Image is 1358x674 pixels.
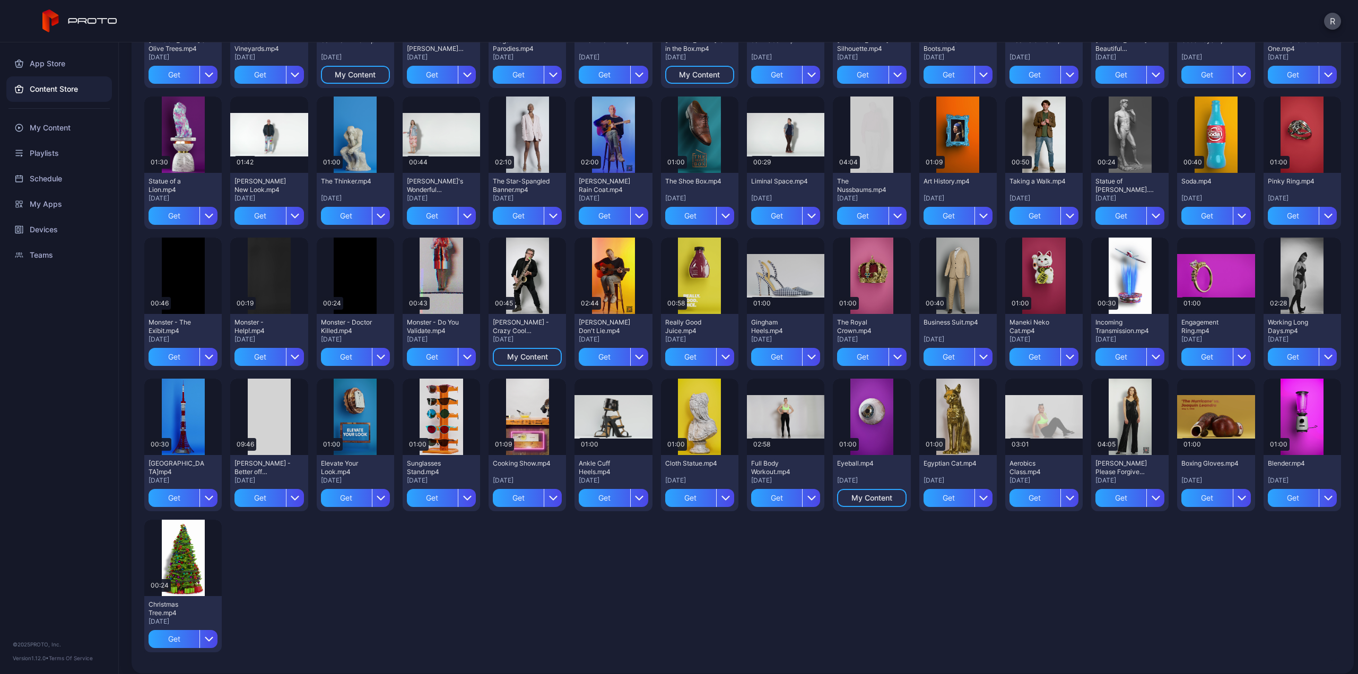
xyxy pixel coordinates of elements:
[1268,348,1319,366] div: Get
[6,51,112,76] div: App Store
[837,53,906,62] div: [DATE]
[837,207,906,225] button: Get
[321,66,390,84] button: My Content
[149,335,217,344] div: [DATE]
[234,66,303,84] button: Get
[149,630,199,648] div: Get
[407,207,458,225] div: Get
[149,348,217,366] button: Get
[1181,459,1240,468] div: Boxing Gloves.mp4
[579,335,648,344] div: [DATE]
[751,348,802,366] div: Get
[1009,207,1078,225] button: Get
[1181,194,1250,203] div: [DATE]
[924,207,974,225] div: Get
[149,318,207,335] div: Monster - The Exibit.mp4
[149,36,207,53] div: Van Gogh's Olive Trees.mp4
[321,194,390,203] div: [DATE]
[321,489,372,507] div: Get
[924,53,993,62] div: [DATE]
[234,177,293,194] div: Howie Mandel's New Look.mp4
[837,207,888,225] div: Get
[1095,177,1154,194] div: Statue of David.mp4
[234,207,285,225] div: Get
[234,476,303,485] div: [DATE]
[493,207,562,225] button: Get
[493,318,551,335] div: Scott Page - Crazy Cool Technology.mp4
[407,53,476,62] div: [DATE]
[924,36,982,53] div: Red Leather Boots.mp4
[407,318,465,335] div: Monster - Do You Validate.mp4
[924,348,974,366] div: Get
[837,177,895,194] div: The Nussbaums.mp4
[579,489,630,507] div: Get
[679,71,720,79] div: My Content
[665,348,734,366] button: Get
[751,476,820,485] div: [DATE]
[1181,66,1250,84] button: Get
[837,459,895,468] div: Eyeball.mp4
[149,476,217,485] div: [DATE]
[1095,66,1164,84] button: Get
[407,177,465,194] div: Meghan's Wonderful Wardrobe.mp4
[924,489,974,507] div: Get
[6,115,112,141] div: My Content
[924,66,974,84] div: Get
[751,489,802,507] div: Get
[1181,66,1232,84] div: Get
[149,600,207,617] div: Christmas Tree.mp4
[837,489,906,507] button: My Content
[665,459,724,468] div: Cloth Statue.mp4
[665,66,734,84] button: My Content
[924,207,993,225] button: Get
[234,489,285,507] div: Get
[1181,207,1250,225] button: Get
[1009,489,1060,507] div: Get
[1009,66,1078,84] button: Get
[6,242,112,268] a: Teams
[579,66,630,84] div: Get
[924,335,993,344] div: [DATE]
[1095,207,1164,225] button: Get
[1009,459,1068,476] div: Aerobics Class.mp4
[837,36,895,53] div: Billy Morrison's Silhouette.mp4
[149,194,217,203] div: [DATE]
[149,489,199,507] div: Get
[665,177,724,186] div: The Shoe Box.mp4
[751,53,820,62] div: [DATE]
[321,476,390,485] div: [DATE]
[924,348,993,366] button: Get
[1095,207,1146,225] div: Get
[321,53,390,62] div: [DATE]
[751,66,802,84] div: Get
[751,318,809,335] div: Gingham Heels.mp4
[321,348,372,366] div: Get
[579,348,630,366] div: Get
[1009,194,1078,203] div: [DATE]
[924,476,993,485] div: [DATE]
[665,489,716,507] div: Get
[493,459,551,468] div: Cooking Show.mp4
[1181,318,1240,335] div: Engagement Ring.mp4
[751,194,820,203] div: [DATE]
[751,489,820,507] button: Get
[6,141,112,166] div: Playlists
[665,489,734,507] button: Get
[1268,318,1326,335] div: Working Long Days.mp4
[1095,194,1164,203] div: [DATE]
[493,489,544,507] div: Get
[1268,177,1326,186] div: Pinky Ring.mp4
[837,66,888,84] div: Get
[6,166,112,191] a: Schedule
[579,318,637,335] div: Ryan Pollie's Don't Lie.mp4
[837,318,895,335] div: The Royal Crown.mp4
[924,459,982,468] div: Egyptian Cat.mp4
[321,335,390,344] div: [DATE]
[665,335,734,344] div: [DATE]
[1009,489,1078,507] button: Get
[1181,348,1232,366] div: Get
[1324,13,1341,30] button: R
[149,53,217,62] div: [DATE]
[751,177,809,186] div: Liminal Space.mp4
